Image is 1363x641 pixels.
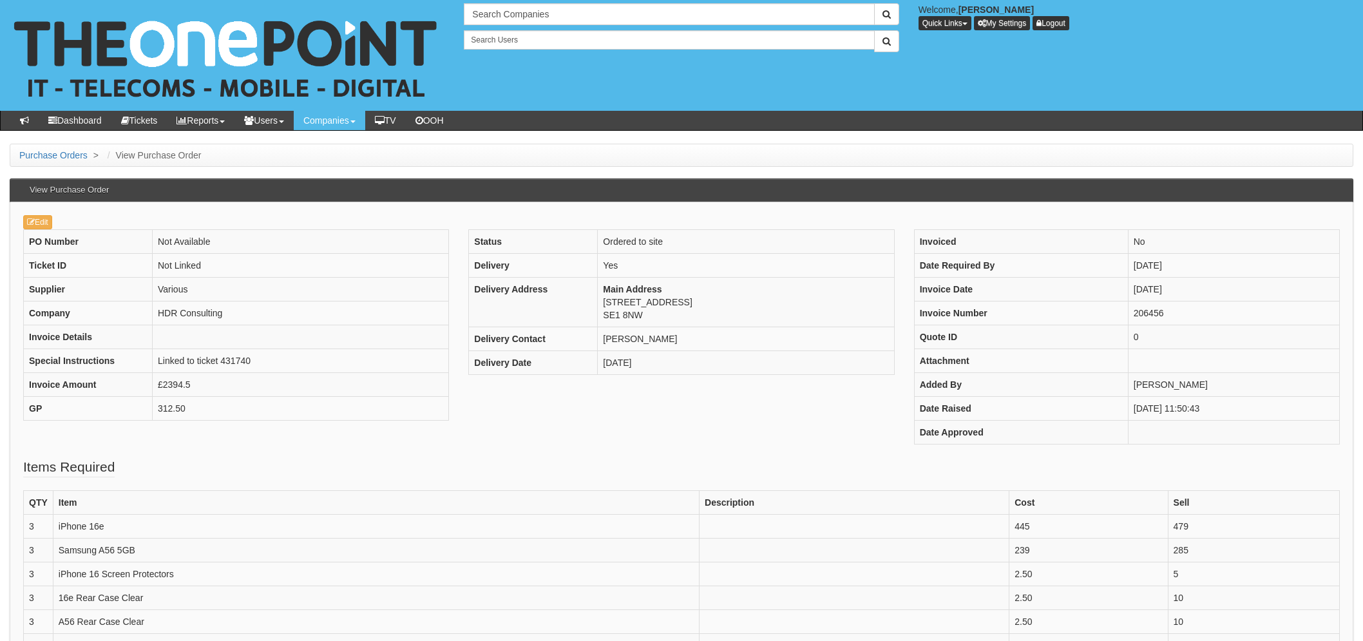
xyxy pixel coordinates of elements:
[90,150,102,160] span: >
[1033,16,1069,30] a: Logout
[1009,562,1168,586] td: 2.50
[53,515,699,539] td: iPhone 16e
[1168,539,1339,562] td: 285
[1168,491,1339,515] th: Sell
[24,254,153,278] th: Ticket ID
[1168,515,1339,539] td: 479
[153,301,449,325] td: HDR Consulting
[1168,586,1339,610] td: 10
[24,278,153,301] th: Supplier
[53,586,699,610] td: 16e Rear Case Clear
[1168,562,1339,586] td: 5
[914,278,1128,301] th: Invoice Date
[24,562,53,586] td: 3
[469,278,598,327] th: Delivery Address
[234,111,294,130] a: Users
[53,562,699,586] td: iPhone 16 Screen Protectors
[1009,586,1168,610] td: 2.50
[914,325,1128,349] th: Quote ID
[24,586,53,610] td: 3
[406,111,453,130] a: OOH
[598,230,894,254] td: Ordered to site
[598,327,894,351] td: [PERSON_NAME]
[153,278,449,301] td: Various
[153,254,449,278] td: Not Linked
[19,150,88,160] a: Purchase Orders
[958,5,1034,15] b: [PERSON_NAME]
[1168,610,1339,634] td: 10
[598,351,894,375] td: [DATE]
[464,30,874,50] input: Search Users
[1009,539,1168,562] td: 239
[598,278,894,327] td: [STREET_ADDRESS] SE1 8NW
[1128,278,1339,301] td: [DATE]
[39,111,111,130] a: Dashboard
[24,610,53,634] td: 3
[24,491,53,515] th: QTY
[53,491,699,515] th: Item
[24,349,153,373] th: Special Instructions
[24,325,153,349] th: Invoice Details
[23,457,115,477] legend: Items Required
[1128,230,1339,254] td: No
[598,254,894,278] td: Yes
[469,254,598,278] th: Delivery
[53,539,699,562] td: Samsung A56 5GB
[153,373,449,397] td: £2394.5
[23,179,115,201] h3: View Purchase Order
[469,351,598,375] th: Delivery Date
[111,111,167,130] a: Tickets
[24,373,153,397] th: Invoice Amount
[1128,397,1339,421] td: [DATE] 11:50:43
[914,421,1128,445] th: Date Approved
[469,327,598,351] th: Delivery Contact
[24,539,53,562] td: 3
[24,301,153,325] th: Company
[914,373,1128,397] th: Added By
[1128,301,1339,325] td: 206456
[919,16,971,30] button: Quick Links
[914,349,1128,373] th: Attachment
[53,610,699,634] td: A56 Rear Case Clear
[24,230,153,254] th: PO Number
[104,149,202,162] li: View Purchase Order
[153,397,449,421] td: 312.50
[153,230,449,254] td: Not Available
[365,111,406,130] a: TV
[294,111,365,130] a: Companies
[469,230,598,254] th: Status
[153,349,449,373] td: Linked to ticket 431740
[914,254,1128,278] th: Date Required By
[1009,491,1168,515] th: Cost
[167,111,234,130] a: Reports
[1128,325,1339,349] td: 0
[1128,373,1339,397] td: [PERSON_NAME]
[909,3,1363,30] div: Welcome,
[603,284,662,294] b: Main Address
[464,3,874,25] input: Search Companies
[974,16,1031,30] a: My Settings
[914,301,1128,325] th: Invoice Number
[24,397,153,421] th: GP
[700,491,1009,515] th: Description
[914,397,1128,421] th: Date Raised
[914,230,1128,254] th: Invoiced
[1009,610,1168,634] td: 2.50
[1128,254,1339,278] td: [DATE]
[24,515,53,539] td: 3
[1009,515,1168,539] td: 445
[23,215,52,229] a: Edit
